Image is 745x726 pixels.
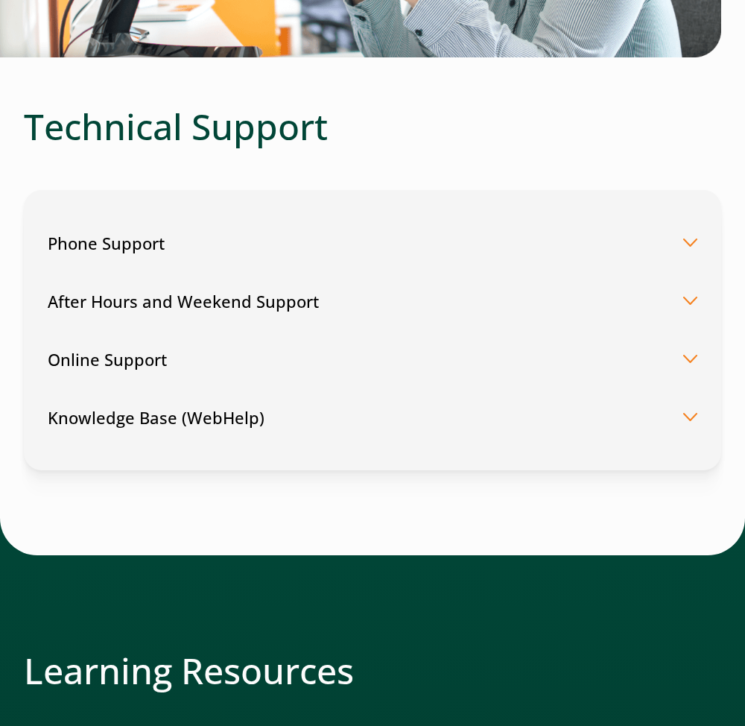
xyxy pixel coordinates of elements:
button: Knowledge Base (WebHelp) [48,388,697,446]
h2: Learning Resources [24,649,721,692]
h2: Technical Support [24,105,721,148]
button: Phone Support [48,214,697,272]
button: Online Support [48,330,697,388]
button: After Hours and Weekend Support [48,272,697,330]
